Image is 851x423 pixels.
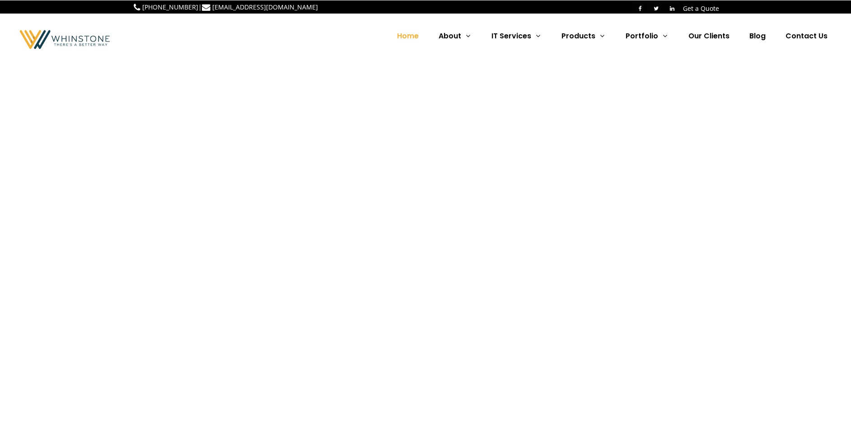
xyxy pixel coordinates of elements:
span: Blog [749,31,766,41]
span: Home [397,31,419,41]
a: About [430,14,481,59]
span: About [439,31,461,41]
p: | [134,2,318,12]
span: IT Services [491,31,531,41]
a: Portfolio [617,14,678,59]
a: Blog [740,14,775,59]
a: Get a Quote [683,4,719,13]
a: Home [388,14,428,59]
span: Portfolio [626,31,658,41]
a: [EMAIL_ADDRESS][DOMAIN_NAME] [212,3,318,11]
a: [PHONE_NUMBER] [142,3,198,11]
a: Products [552,14,615,59]
a: Contact Us [776,14,837,59]
span: Contact Us [786,31,828,41]
a: IT Services [482,14,551,59]
span: Products [561,31,595,41]
span: Our Clients [688,31,729,41]
a: Our Clients [679,14,739,59]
